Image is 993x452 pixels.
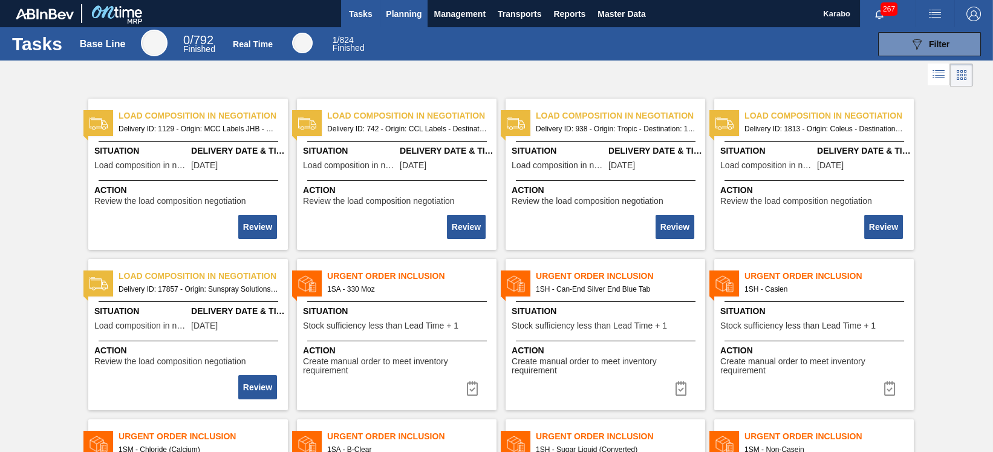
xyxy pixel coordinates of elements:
[191,145,285,157] span: Delivery Date & Time
[303,321,458,330] span: Stock sufficiency less than Lead Time + 1
[233,39,273,49] div: Real Time
[715,114,734,133] img: status
[94,305,188,318] span: Situation
[191,321,218,330] span: 08/11/2025,
[447,215,486,239] button: Review
[512,321,667,330] span: Stock sufficiency less than Lead Time + 1
[327,283,487,296] span: 1SA - 330 Moz
[141,30,168,56] div: Base Line
[239,214,278,240] div: Complete task: 2184699
[303,344,493,357] span: Action
[512,357,702,376] span: Create manual order to meet inventory requirement
[94,161,188,170] span: Load composition in negotiation
[333,35,354,45] span: / 824
[183,35,215,53] div: Base Line
[16,8,74,19] img: TNhmsLtSVTkK8tSr43FrP2fwEKptu5GPRR3wAAAABJRU5ErkJggg==
[865,214,904,240] div: Complete task: 2184702
[94,344,285,357] span: Action
[720,184,911,197] span: Action
[327,110,497,122] span: Load composition in negotiation
[12,37,62,51] h1: Tasks
[878,32,981,56] button: Filter
[507,114,525,133] img: status
[674,381,688,396] img: icon-task complete
[536,122,695,136] span: Delivery ID: 938 - Origin: Tropic - Destination: 1SD
[881,2,897,16] span: 267
[239,374,278,401] div: Complete task: 2184703
[720,197,872,206] span: Review the load composition negotiation
[536,110,705,122] span: Load composition in negotiation
[860,5,899,22] button: Notifications
[298,114,316,133] img: status
[720,321,876,330] span: Stock sufficiency less than Lead Time + 1
[119,430,288,443] span: Urgent Order Inclusion
[720,145,814,157] span: Situation
[656,215,694,239] button: Review
[94,184,285,197] span: Action
[950,64,973,87] div: Card Vision
[817,161,844,170] span: 06/02/2023,
[744,430,914,443] span: Urgent Order Inclusion
[386,7,422,21] span: Planning
[864,215,903,239] button: Review
[434,7,486,21] span: Management
[94,145,188,157] span: Situation
[119,122,278,136] span: Delivery ID: 1129 - Origin: MCC Labels JHB - Destination: 1SD
[512,145,605,157] span: Situation
[80,39,126,50] div: Base Line
[303,161,397,170] span: Load composition in negotiation
[512,305,702,318] span: Situation
[882,381,897,396] img: icon-task complete
[512,184,702,197] span: Action
[966,7,981,21] img: Logout
[303,145,397,157] span: Situation
[744,122,904,136] span: Delivery ID: 1813 - Origin: Coleus - Destination: 1SD
[929,39,949,49] span: Filter
[498,7,541,21] span: Transports
[94,321,188,330] span: Load composition in negotiation
[183,44,215,54] span: Finished
[597,7,645,21] span: Master Data
[536,430,705,443] span: Urgent Order Inclusion
[238,215,277,239] button: Review
[400,161,426,170] span: 01/27/2023,
[458,376,487,401] div: Complete task: 2184685
[536,283,695,296] span: 1SH - Can-End Silver End Blue Tab
[465,381,480,396] img: icon-task complete
[720,305,911,318] span: Situation
[303,357,493,376] span: Create manual order to meet inventory requirement
[817,145,911,157] span: Delivery Date & Time
[400,145,493,157] span: Delivery Date & Time
[327,270,497,283] span: Urgent Order Inclusion
[333,36,365,52] div: Real Time
[448,214,487,240] div: Complete task: 2184700
[90,114,108,133] img: status
[238,375,277,399] button: Review
[191,305,285,318] span: Delivery Date & Time
[715,275,734,293] img: status
[303,305,493,318] span: Situation
[744,270,914,283] span: Urgent Order Inclusion
[512,344,702,357] span: Action
[512,197,663,206] span: Review the load composition negotiation
[608,161,635,170] span: 03/13/2023,
[458,376,487,401] button: icon-task complete
[536,270,705,283] span: Urgent Order Inclusion
[303,184,493,197] span: Action
[292,33,313,53] div: Real Time
[183,33,190,47] span: 0
[191,161,218,170] span: 03/31/2023,
[333,35,337,45] span: 1
[347,7,374,21] span: Tasks
[657,214,695,240] div: Complete task: 2184701
[327,122,487,136] span: Delivery ID: 742 - Origin: CCL Labels - Destination: 1SD
[720,161,814,170] span: Load composition in negotiation
[183,33,213,47] span: / 792
[666,376,695,401] div: Complete task: 2184686
[303,197,455,206] span: Review the load composition negotiation
[94,197,246,206] span: Review the load composition negotiation
[875,376,904,401] div: Complete task: 2184687
[327,430,497,443] span: Urgent Order Inclusion
[666,376,695,401] button: icon-task complete
[744,110,914,122] span: Load composition in negotiation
